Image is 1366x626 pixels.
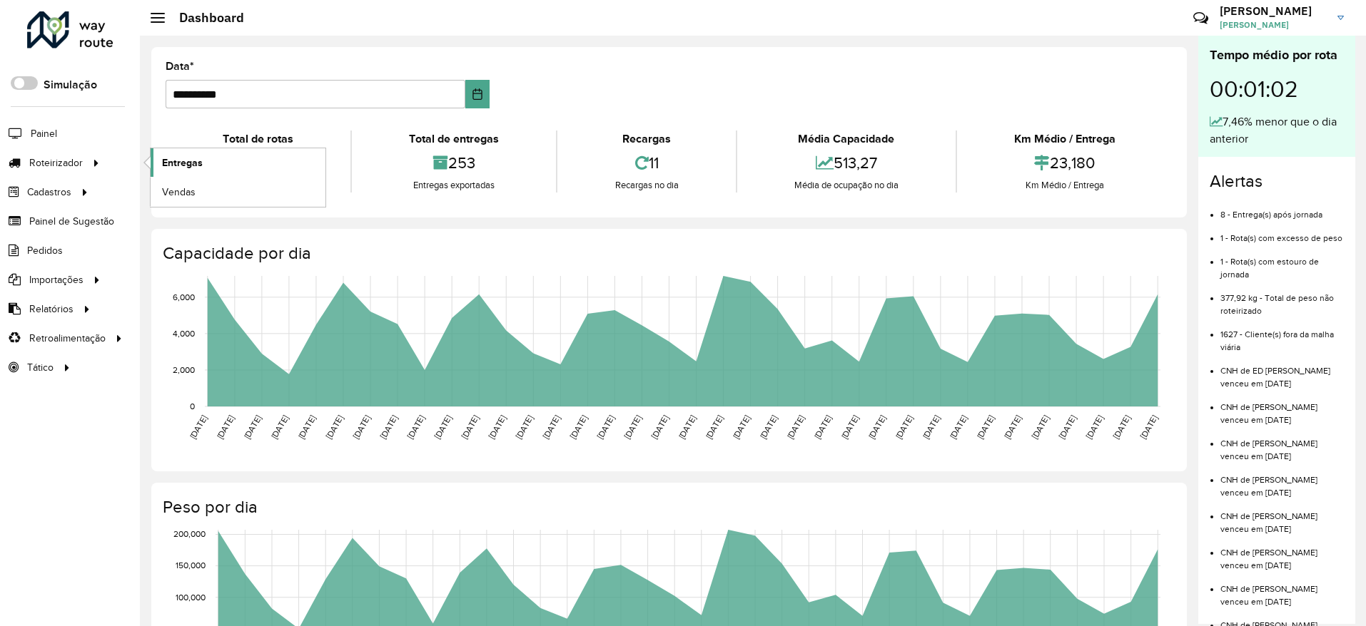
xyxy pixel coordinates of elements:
[29,214,114,229] span: Painel de Sugestão
[1220,354,1344,390] li: CNH de ED [PERSON_NAME] venceu em [DATE]
[649,414,670,441] text: [DATE]
[188,414,208,441] text: [DATE]
[166,58,194,75] label: Data
[961,148,1169,178] div: 23,180
[741,148,952,178] div: 513,27
[622,414,643,441] text: [DATE]
[29,272,84,287] span: Importações
[514,414,535,441] text: [DATE]
[173,292,195,302] text: 6,000
[29,155,83,170] span: Roteirizador
[465,80,490,108] button: Choose Date
[1220,535,1344,572] li: CNH de [PERSON_NAME] venceu em [DATE]
[1220,245,1344,281] li: 1 - Rota(s) com estouro de jornada
[44,76,97,93] label: Simulação
[1210,171,1344,192] h4: Alertas
[215,414,236,441] text: [DATE]
[704,414,724,441] text: [DATE]
[432,414,453,441] text: [DATE]
[487,414,507,441] text: [DATE]
[405,414,426,441] text: [DATE]
[323,414,344,441] text: [DATE]
[568,414,589,441] text: [DATE]
[190,401,195,411] text: 0
[785,414,806,441] text: [DATE]
[173,329,195,338] text: 4,000
[355,130,552,148] div: Total de entregas
[1220,221,1344,245] li: 1 - Rota(s) com excesso de peso
[355,178,552,193] div: Entregas exportadas
[31,126,57,141] span: Painel
[1220,390,1344,426] li: CNH de [PERSON_NAME] venceu em [DATE]
[839,414,860,441] text: [DATE]
[1210,65,1344,113] div: 00:01:02
[173,365,195,374] text: 2,000
[176,592,206,602] text: 100,000
[866,414,887,441] text: [DATE]
[595,414,616,441] text: [DATE]
[948,414,968,441] text: [DATE]
[1220,19,1327,31] span: [PERSON_NAME]
[1220,499,1344,535] li: CNH de [PERSON_NAME] venceu em [DATE]
[1220,572,1344,608] li: CNH de [PERSON_NAME] venceu em [DATE]
[1138,414,1159,441] text: [DATE]
[162,155,203,170] span: Entregas
[460,414,480,441] text: [DATE]
[961,178,1169,193] div: Km Médio / Entrega
[1220,426,1344,463] li: CNH de [PERSON_NAME] venceu em [DATE]
[1220,197,1344,221] li: 8 - Entrega(s) após jornada
[173,530,206,539] text: 200,000
[961,130,1169,148] div: Km Médio / Entrega
[29,302,74,317] span: Relatórios
[812,414,833,441] text: [DATE]
[27,243,63,258] span: Pedidos
[731,414,752,441] text: [DATE]
[163,243,1173,264] h4: Capacidade por dia
[351,414,372,441] text: [DATE]
[1030,414,1051,441] text: [DATE]
[176,561,206,570] text: 150,000
[242,414,263,441] text: [DATE]
[355,148,552,178] div: 253
[741,130,952,148] div: Média Capacidade
[1057,414,1078,441] text: [DATE]
[1210,113,1344,148] div: 7,46% menor que o dia anterior
[29,331,106,346] span: Retroalimentação
[1220,4,1327,18] h3: [PERSON_NAME]
[378,414,399,441] text: [DATE]
[1084,414,1105,441] text: [DATE]
[165,10,244,26] h2: Dashboard
[561,130,732,148] div: Recargas
[169,130,347,148] div: Total de rotas
[1220,281,1344,317] li: 377,92 kg - Total de peso não roteirizado
[921,414,941,441] text: [DATE]
[151,178,325,206] a: Vendas
[1220,463,1344,499] li: CNH de [PERSON_NAME] venceu em [DATE]
[541,414,562,441] text: [DATE]
[975,414,996,441] text: [DATE]
[561,148,732,178] div: 11
[151,148,325,177] a: Entregas
[162,185,196,200] span: Vendas
[758,414,779,441] text: [DATE]
[561,178,732,193] div: Recargas no dia
[269,414,290,441] text: [DATE]
[1002,414,1023,441] text: [DATE]
[1185,3,1216,34] a: Contato Rápido
[27,185,71,200] span: Cadastros
[296,414,317,441] text: [DATE]
[163,497,1173,518] h4: Peso por dia
[1210,46,1344,65] div: Tempo médio por rota
[894,414,914,441] text: [DATE]
[677,414,697,441] text: [DATE]
[27,360,54,375] span: Tático
[1220,317,1344,354] li: 1627 - Cliente(s) fora da malha viária
[741,178,952,193] div: Média de ocupação no dia
[1111,414,1132,441] text: [DATE]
